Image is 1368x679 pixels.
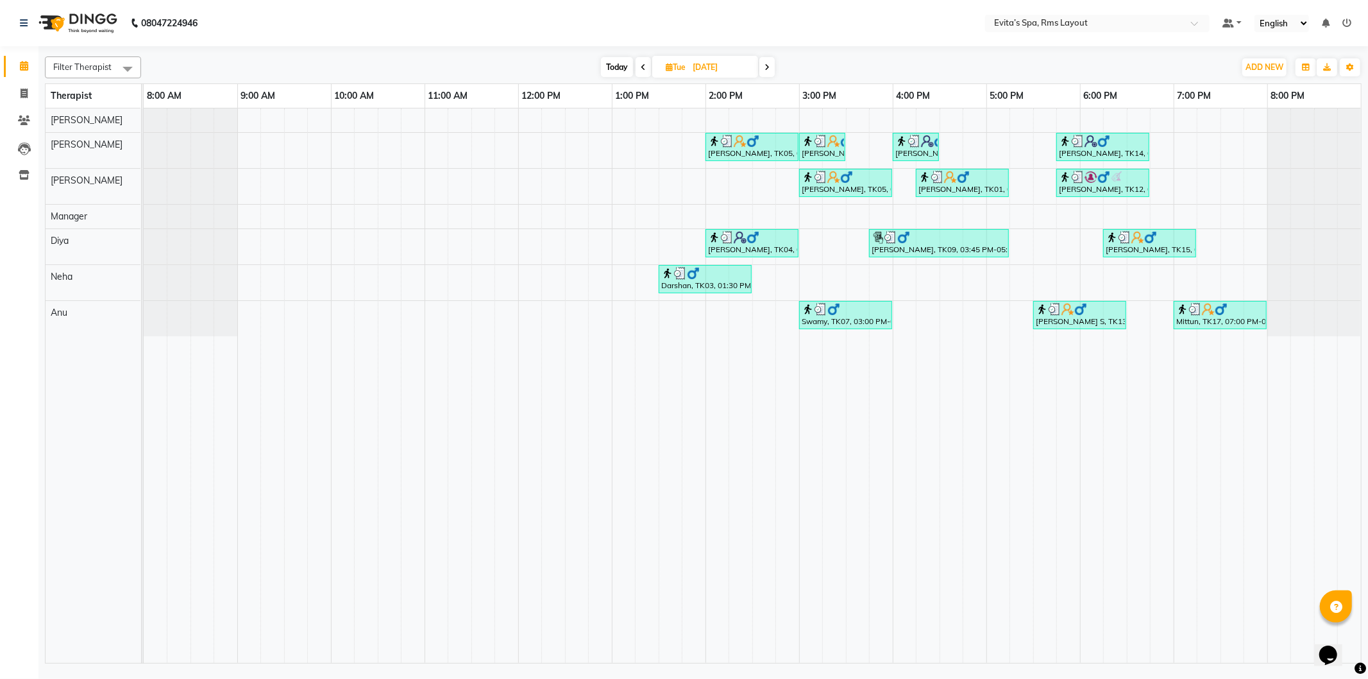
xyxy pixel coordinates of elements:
[1314,628,1355,666] iframe: chat widget
[707,231,797,255] div: [PERSON_NAME], TK04, 02:00 PM-03:00 PM, Swedish Massage
[601,57,633,77] span: Today
[800,303,891,327] div: Swamy, TK07, 03:00 PM-04:00 PM, Swedish Massage
[1104,231,1195,255] div: [PERSON_NAME], TK15, 06:15 PM-07:15 PM, Swedish Massage
[1081,87,1121,105] a: 6:00 PM
[689,58,753,77] input: 2025-08-19
[51,307,67,318] span: Anu
[893,87,934,105] a: 4:00 PM
[51,235,69,246] span: Diya
[707,135,797,159] div: [PERSON_NAME], TK05, 02:00 PM-03:00 PM, Swedish Massage
[612,87,653,105] a: 1:00 PM
[800,135,844,159] div: [PERSON_NAME], TK11, 03:00 PM-03:30 PM, Head Massage
[660,267,750,291] div: Darshan, TK03, 01:30 PM-02:30 PM, Muscle Relaxing massage
[1242,58,1287,76] button: ADD NEW
[332,87,378,105] a: 10:00 AM
[987,87,1027,105] a: 5:00 PM
[1058,135,1148,159] div: [PERSON_NAME], TK14, 05:45 PM-06:45 PM, Muscle Relaxing massage
[51,175,122,186] span: [PERSON_NAME]
[800,87,840,105] a: 3:00 PM
[706,87,747,105] a: 2:00 PM
[425,87,471,105] a: 11:00 AM
[53,62,112,72] span: Filter Therapist
[1246,62,1283,72] span: ADD NEW
[144,87,185,105] a: 8:00 AM
[33,5,121,41] img: logo
[1175,303,1265,327] div: Mittun, TK17, 07:00 PM-08:00 PM, Swedish Massage
[51,139,122,150] span: [PERSON_NAME]
[663,62,689,72] span: Tue
[1034,303,1125,327] div: [PERSON_NAME] S, TK13, 05:30 PM-06:30 PM, Deep Tissue Massage
[519,87,564,105] a: 12:00 PM
[238,87,279,105] a: 9:00 AM
[51,90,92,101] span: Therapist
[894,135,938,159] div: [PERSON_NAME], TK10, 04:00 PM-04:30 PM, Back & Neck (30 Min)- Men
[917,171,1008,195] div: [PERSON_NAME], TK01, 04:15 PM-05:15 PM, Aroma Massage
[51,271,72,282] span: Neha
[1174,87,1215,105] a: 7:00 PM
[1058,171,1148,195] div: [PERSON_NAME], TK12, 05:45 PM-06:45 PM, Swedish Massage
[1268,87,1308,105] a: 8:00 PM
[51,211,87,222] span: Manager
[870,231,1008,255] div: [PERSON_NAME], TK09, 03:45 PM-05:15 PM, Muscle Relaxing Massage (90 min)
[800,171,891,195] div: [PERSON_NAME], TK05, 03:00 PM-04:00 PM, Swedish Massage
[51,114,122,126] span: [PERSON_NAME]
[141,5,198,41] b: 08047224946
